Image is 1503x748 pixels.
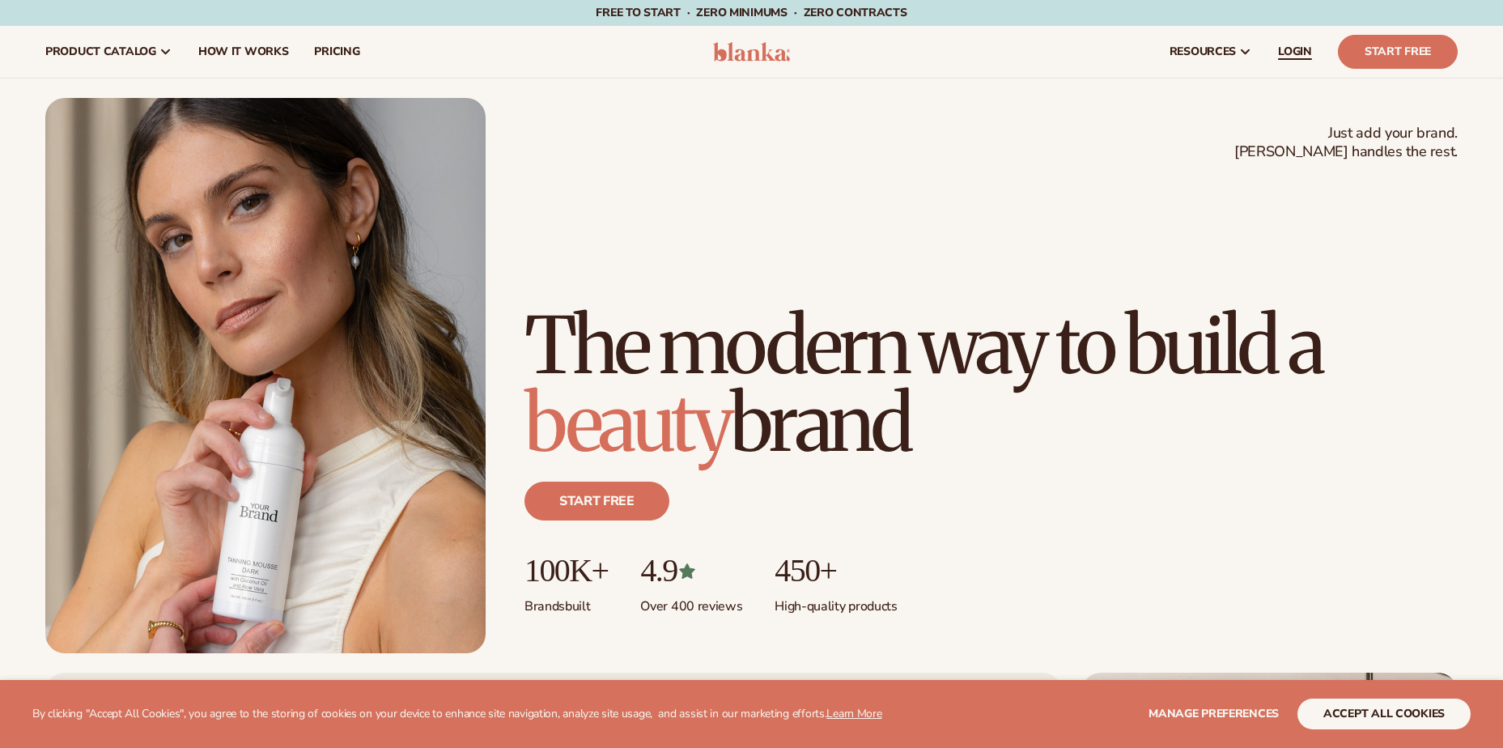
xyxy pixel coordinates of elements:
p: 100K+ [524,553,608,589]
a: resources [1157,26,1265,78]
span: Just add your brand. [PERSON_NAME] handles the rest. [1234,124,1458,162]
span: How It Works [198,45,289,58]
span: Free to start · ZERO minimums · ZERO contracts [596,5,906,20]
button: Manage preferences [1148,699,1279,729]
a: LOGIN [1265,26,1325,78]
img: logo [713,42,790,62]
a: pricing [301,26,372,78]
a: How It Works [185,26,302,78]
a: Start free [524,482,669,521]
span: pricing [314,45,359,58]
a: Start Free [1338,35,1458,69]
span: LOGIN [1278,45,1312,58]
p: 450+ [775,553,897,589]
span: Manage preferences [1148,706,1279,721]
span: product catalog [45,45,156,58]
a: Learn More [826,706,881,721]
img: Female holding tanning mousse. [45,98,486,653]
p: Over 400 reviews [640,589,742,615]
h1: The modern way to build a brand [524,307,1458,462]
span: resources [1170,45,1236,58]
p: 4.9 [640,553,742,589]
p: By clicking "Accept All Cookies", you agree to the storing of cookies on your device to enhance s... [32,708,882,721]
p: High-quality products [775,589,897,615]
a: product catalog [32,26,185,78]
span: beauty [524,375,730,472]
p: Brands built [524,589,608,615]
button: accept all cookies [1297,699,1471,729]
